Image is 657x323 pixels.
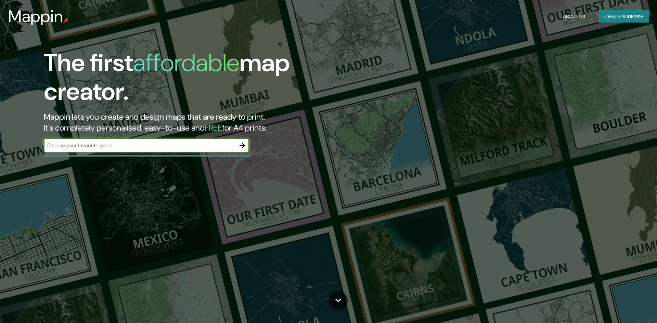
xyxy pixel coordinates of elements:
h3: Mappin [8,7,63,26]
h2: Mappin lets you create and design maps that are ready to print. It's completely personalised, eas... [44,111,372,133]
img: mappin-pin [63,18,69,23]
input: Choose your favourite place [44,142,235,149]
h1: The first map creator. [44,49,372,111]
button: About Us [560,10,588,23]
h5: FREE [205,122,222,133]
h1: affordable [133,47,240,79]
button: Create yourmap [599,10,649,23]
